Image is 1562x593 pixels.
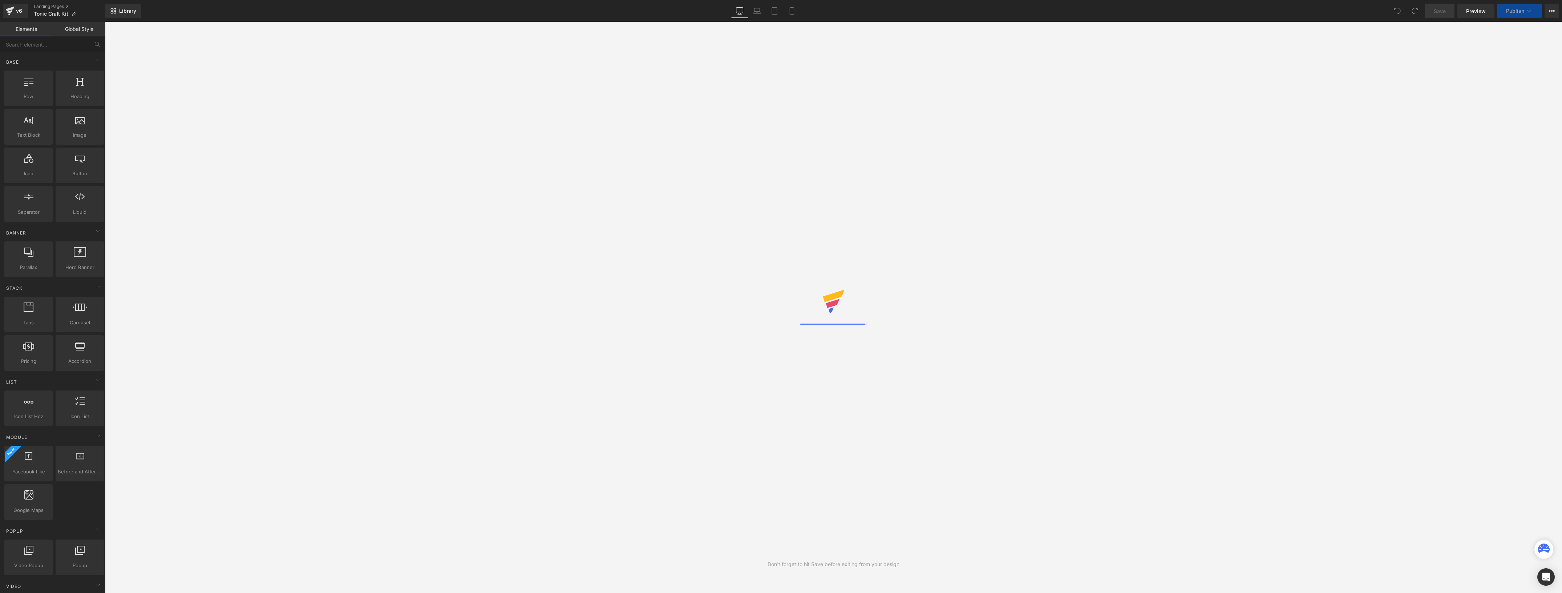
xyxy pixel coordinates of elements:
[7,208,50,216] span: Separator
[7,468,50,476] span: Facebook Like
[7,170,50,177] span: Icon
[783,4,801,18] a: Mobile
[58,93,102,100] span: Heading
[34,4,105,9] a: Landing Pages
[5,528,24,534] span: Popup
[34,11,68,17] span: Tonic Craft Kit
[768,560,899,568] div: Don't forget to hit Save before exiting from your design
[58,413,102,420] span: Icon List
[58,468,102,476] span: Before and After Images
[58,170,102,177] span: Button
[53,22,105,36] a: Global Style
[7,413,50,420] span: Icon List Hoz
[119,8,136,14] span: Library
[5,59,20,65] span: Base
[7,319,50,326] span: Tabs
[7,506,50,514] span: Google Maps
[1537,568,1555,586] div: Open Intercom Messenger
[1466,7,1486,15] span: Preview
[1390,4,1405,18] button: Undo
[1457,4,1494,18] a: Preview
[15,6,24,16] div: v6
[766,4,783,18] a: Tablet
[58,357,102,365] span: Accordion
[58,562,102,569] span: Popup
[1408,4,1422,18] button: Redo
[3,4,28,18] a: v6
[7,562,50,569] span: Video Popup
[731,4,748,18] a: Desktop
[7,264,50,271] span: Parallax
[58,264,102,271] span: Hero Banner
[58,319,102,326] span: Carousel
[1497,4,1542,18] button: Publish
[1506,8,1524,14] span: Publish
[748,4,766,18] a: Laptop
[1545,4,1559,18] button: More
[1434,7,1446,15] span: Save
[58,208,102,216] span: Liquid
[7,131,50,139] span: Text Block
[58,131,102,139] span: Image
[7,93,50,100] span: Row
[5,285,23,292] span: Stack
[5,583,22,590] span: Video
[5,434,28,441] span: Module
[5,378,18,385] span: List
[105,4,141,18] a: New Library
[5,229,27,236] span: Banner
[7,357,50,365] span: Pricing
